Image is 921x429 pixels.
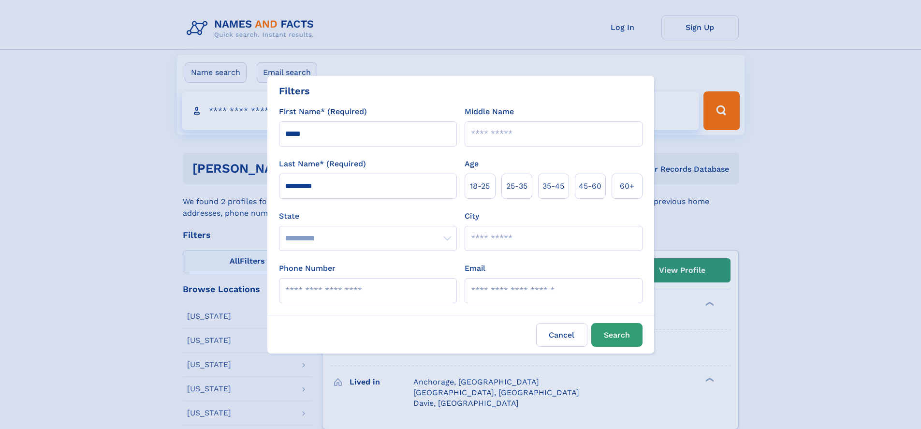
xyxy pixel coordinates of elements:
[591,323,643,347] button: Search
[579,180,601,192] span: 45‑60
[279,210,457,222] label: State
[279,84,310,98] div: Filters
[279,158,366,170] label: Last Name* (Required)
[470,180,490,192] span: 18‑25
[465,210,479,222] label: City
[620,180,634,192] span: 60+
[279,106,367,118] label: First Name* (Required)
[536,323,587,347] label: Cancel
[465,263,485,274] label: Email
[506,180,527,192] span: 25‑35
[465,106,514,118] label: Middle Name
[279,263,336,274] label: Phone Number
[542,180,564,192] span: 35‑45
[465,158,479,170] label: Age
